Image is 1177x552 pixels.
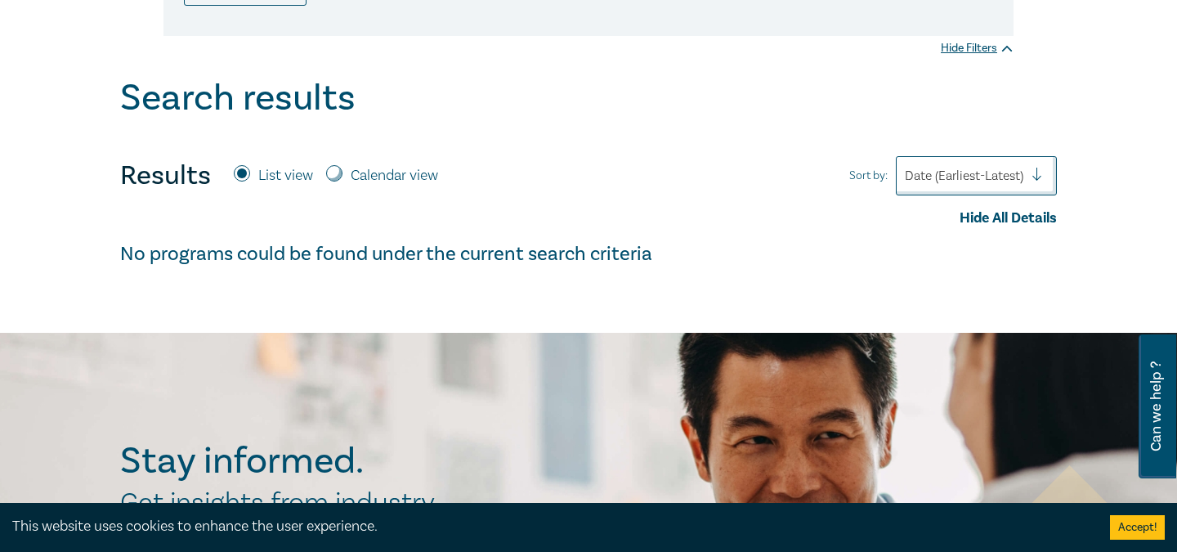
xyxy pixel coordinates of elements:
div: Hide Filters [941,40,1014,56]
span: Sort by: [849,167,888,185]
span: Can we help ? [1148,344,1164,469]
h4: No programs could be found under the current search criteria [120,241,1057,267]
button: Accept cookies [1110,515,1165,540]
div: Hide All Details [120,208,1057,229]
label: List view [258,165,313,186]
div: This website uses cookies to enhance the user experience. [12,516,1085,537]
h1: Search results [120,77,356,119]
h4: Results [120,159,211,192]
input: Sort by [905,167,908,185]
label: Calendar view [351,165,438,186]
h2: Stay informed. [120,440,506,482]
